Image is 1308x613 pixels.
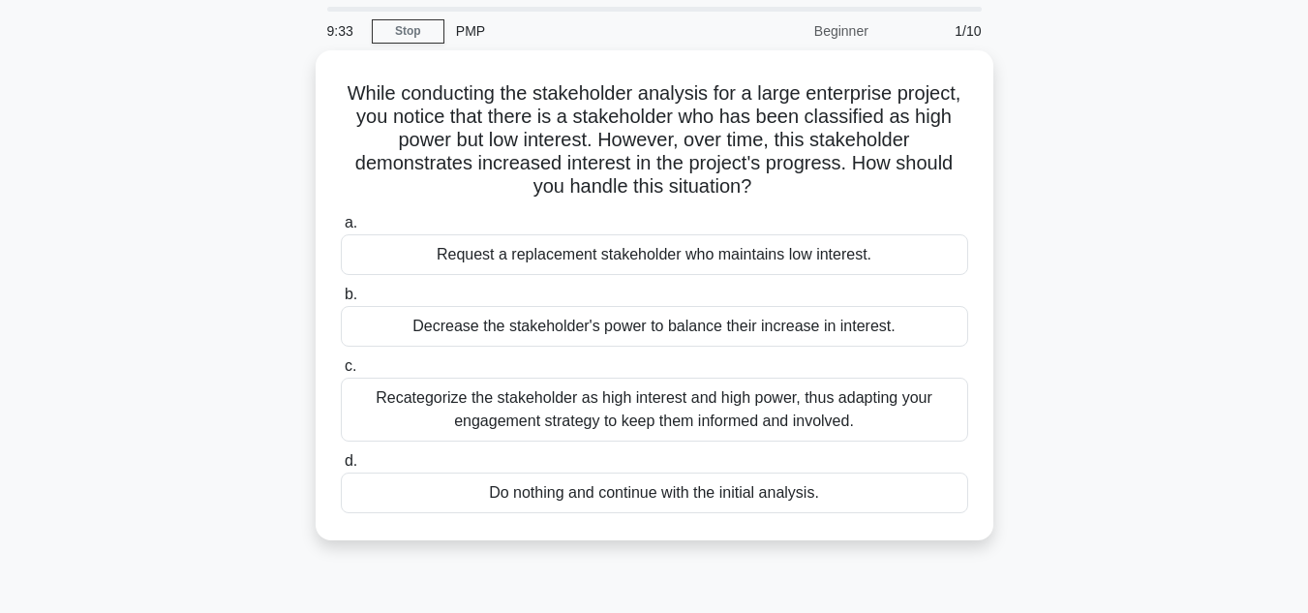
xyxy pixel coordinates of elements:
a: Stop [372,19,444,44]
span: a. [345,214,357,230]
span: b. [345,286,357,302]
div: Recategorize the stakeholder as high interest and high power, thus adapting your engagement strat... [341,378,968,442]
span: c. [345,357,356,374]
div: PMP [444,12,711,50]
div: Do nothing and continue with the initial analysis. [341,473,968,513]
div: Request a replacement stakeholder who maintains low interest. [341,234,968,275]
span: d. [345,452,357,469]
div: 1/10 [880,12,993,50]
h5: While conducting the stakeholder analysis for a large enterprise project, you notice that there i... [339,81,970,199]
div: Decrease the stakeholder's power to balance their increase in interest. [341,306,968,347]
div: 9:33 [316,12,372,50]
div: Beginner [711,12,880,50]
